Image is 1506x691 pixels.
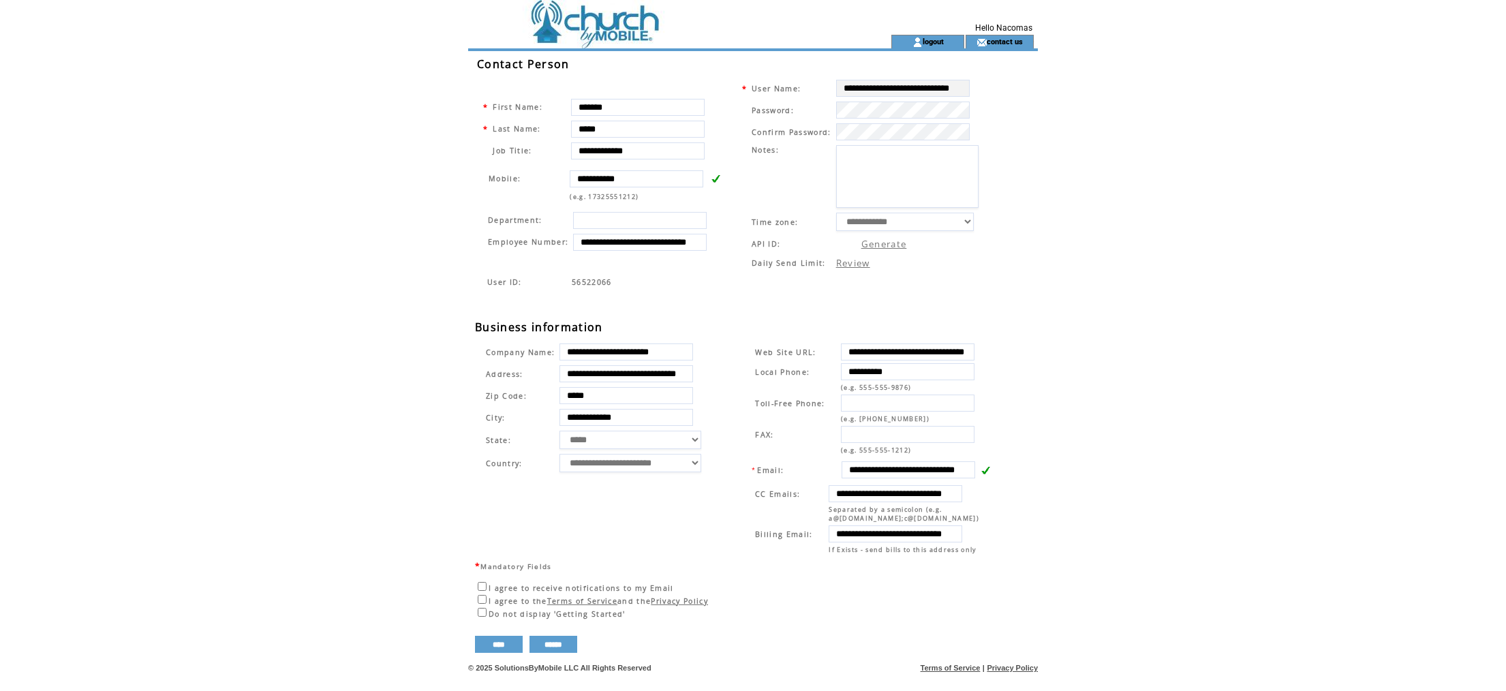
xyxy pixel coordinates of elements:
[752,239,780,249] span: API ID:
[921,664,981,672] a: Terms of Service
[755,489,800,499] span: CC Emails:
[488,215,542,225] span: Department:
[757,465,784,475] span: Email:
[752,145,779,155] span: Notes:
[651,596,708,606] a: Privacy Policy
[572,277,612,287] span: Indicates the agent code for sign up page with sales agent or reseller tracking code
[489,596,547,606] span: I agree to the
[752,258,826,268] span: Daily Send Limit:
[755,529,813,539] span: Billing Email:
[841,383,911,392] span: (e.g. 555-555-9876)
[923,37,944,46] a: logout
[711,174,720,183] img: v.gif
[486,391,527,401] span: Zip Code:
[486,459,523,468] span: Country:
[755,348,816,357] span: Web Site URL:
[486,369,523,379] span: Address:
[480,562,551,571] span: Mandatory Fields
[836,257,870,269] a: Review
[617,596,651,606] span: and the
[752,217,798,227] span: Time zone:
[486,348,555,357] span: Company Name:
[493,102,542,112] span: First Name:
[488,237,568,247] span: Employee Number:
[861,238,907,250] a: Generate
[475,320,603,335] span: Business information
[486,413,506,423] span: City:
[468,664,651,672] span: © 2025 SolutionsByMobile LLC All Rights Reserved
[987,37,1023,46] a: contact us
[755,399,825,408] span: Toll-Free Phone:
[977,37,987,48] img: contact_us_icon.gif
[752,84,801,93] span: User Name:
[975,23,1032,33] span: Hello Nacomas
[493,124,540,134] span: Last Name:
[912,37,923,48] img: account_icon.gif
[981,465,990,475] img: v.gif
[489,609,626,619] span: Do not display 'Getting Started'
[489,174,521,183] span: Mobile:
[489,583,674,593] span: I agree to receive notifications to my Email
[570,192,639,201] span: (e.g. 17325551212)
[487,277,522,287] span: Indicates the agent code for sign up page with sales agent or reseller tracking code
[983,664,985,672] span: |
[841,446,911,455] span: (e.g. 555-555-1212)
[755,367,810,377] span: Local Phone:
[841,414,929,423] span: (e.g. [PHONE_NUMBER])
[477,57,570,72] span: Contact Person
[486,435,555,445] span: State:
[829,545,977,554] span: If Exists - send bills to this address only
[755,430,773,440] span: FAX:
[987,664,1038,672] a: Privacy Policy
[752,106,794,115] span: Password:
[829,505,979,523] span: Separated by a semicolon (e.g. a@[DOMAIN_NAME];c@[DOMAIN_NAME])
[547,596,617,606] a: Terms of Service
[752,127,831,137] span: Confirm Password:
[493,146,532,155] span: Job Title:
